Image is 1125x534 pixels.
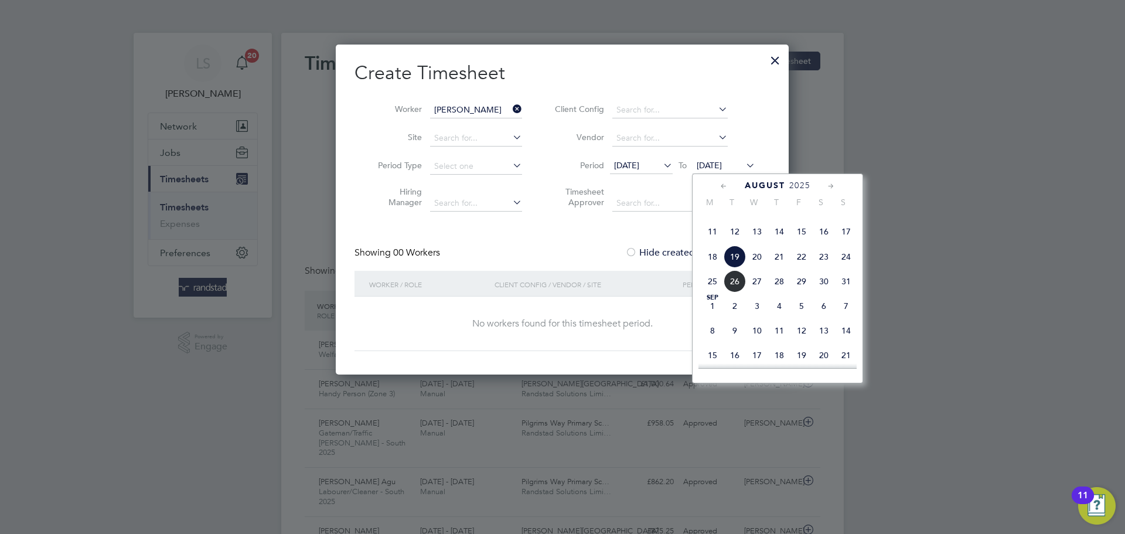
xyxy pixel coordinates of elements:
span: 00 Workers [393,247,440,259]
div: 11 [1078,495,1088,511]
span: 16 [724,344,746,366]
span: F [787,197,810,208]
span: 28 [768,270,790,292]
span: T [721,197,743,208]
span: 10 [746,319,768,342]
span: S [810,197,832,208]
span: 9 [724,319,746,342]
span: 20 [746,246,768,268]
span: [DATE] [614,160,639,171]
input: Search for... [612,102,728,118]
span: 14 [835,319,857,342]
span: 2025 [789,181,810,191]
span: 23 [813,246,835,268]
span: W [743,197,765,208]
div: Client Config / Vendor / Site [492,271,680,298]
span: 26 [724,270,746,292]
span: 5 [790,295,813,317]
span: 27 [746,270,768,292]
span: 20 [813,344,835,366]
span: 13 [813,319,835,342]
span: 25 [701,270,724,292]
span: 12 [724,220,746,243]
label: Hiring Manager [369,186,422,208]
span: 13 [746,220,768,243]
span: 11 [768,319,790,342]
label: Vendor [551,132,604,142]
span: 17 [746,344,768,366]
span: 16 [813,220,835,243]
input: Search for... [430,102,522,118]
span: 31 [835,270,857,292]
span: 11 [701,220,724,243]
span: M [698,197,721,208]
span: 2 [724,295,746,317]
label: Worker [369,104,422,114]
button: Open Resource Center, 11 new notifications [1078,487,1116,525]
span: Sep [701,295,724,301]
input: Search for... [612,130,728,147]
span: 19 [724,246,746,268]
span: 4 [768,295,790,317]
span: 18 [768,344,790,366]
span: 8 [701,319,724,342]
span: 1 [701,295,724,317]
span: 18 [701,246,724,268]
span: 21 [768,246,790,268]
span: 17 [835,220,857,243]
input: Select one [430,158,522,175]
label: Period [551,160,604,171]
h2: Create Timesheet [354,61,770,86]
label: Client Config [551,104,604,114]
span: T [765,197,787,208]
input: Search for... [430,130,522,147]
span: 21 [835,344,857,366]
span: 22 [790,246,813,268]
span: [DATE] [697,160,722,171]
span: 12 [790,319,813,342]
label: Period Type [369,160,422,171]
div: Period [680,271,758,298]
label: Site [369,132,422,142]
span: 3 [746,295,768,317]
span: S [832,197,854,208]
span: 15 [701,344,724,366]
label: Hide created timesheets [625,247,744,259]
span: 6 [813,295,835,317]
span: 24 [835,246,857,268]
span: 15 [790,220,813,243]
span: 7 [835,295,857,317]
div: Showing [354,247,442,259]
span: 19 [790,344,813,366]
div: Worker / Role [366,271,492,298]
input: Search for... [612,195,728,212]
span: August [745,181,785,191]
label: Timesheet Approver [551,186,604,208]
div: No workers found for this timesheet period. [366,318,758,330]
span: 30 [813,270,835,292]
span: 14 [768,220,790,243]
span: 29 [790,270,813,292]
input: Search for... [430,195,522,212]
span: To [675,158,690,173]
